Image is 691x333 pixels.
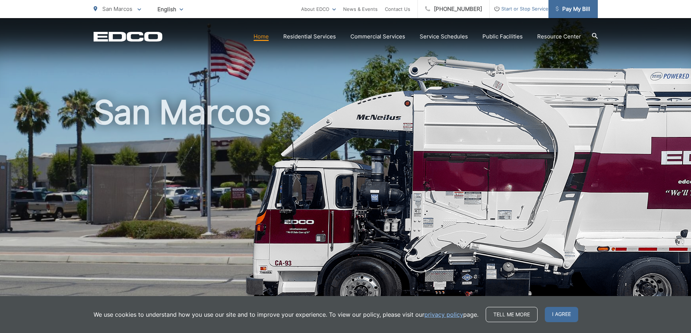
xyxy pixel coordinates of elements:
a: Public Facilities [482,32,523,41]
a: Commercial Services [350,32,405,41]
a: Resource Center [537,32,581,41]
a: Tell me more [486,307,538,322]
h1: San Marcos [94,94,598,324]
a: privacy policy [424,310,463,319]
a: Residential Services [283,32,336,41]
span: I agree [545,307,578,322]
a: EDCD logo. Return to the homepage. [94,32,163,42]
span: Pay My Bill [556,5,590,13]
span: English [152,3,189,16]
p: We use cookies to understand how you use our site and to improve your experience. To view our pol... [94,310,478,319]
a: Service Schedules [420,32,468,41]
a: Home [254,32,269,41]
a: Contact Us [385,5,410,13]
a: News & Events [343,5,378,13]
span: San Marcos [102,5,132,12]
a: About EDCO [301,5,336,13]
